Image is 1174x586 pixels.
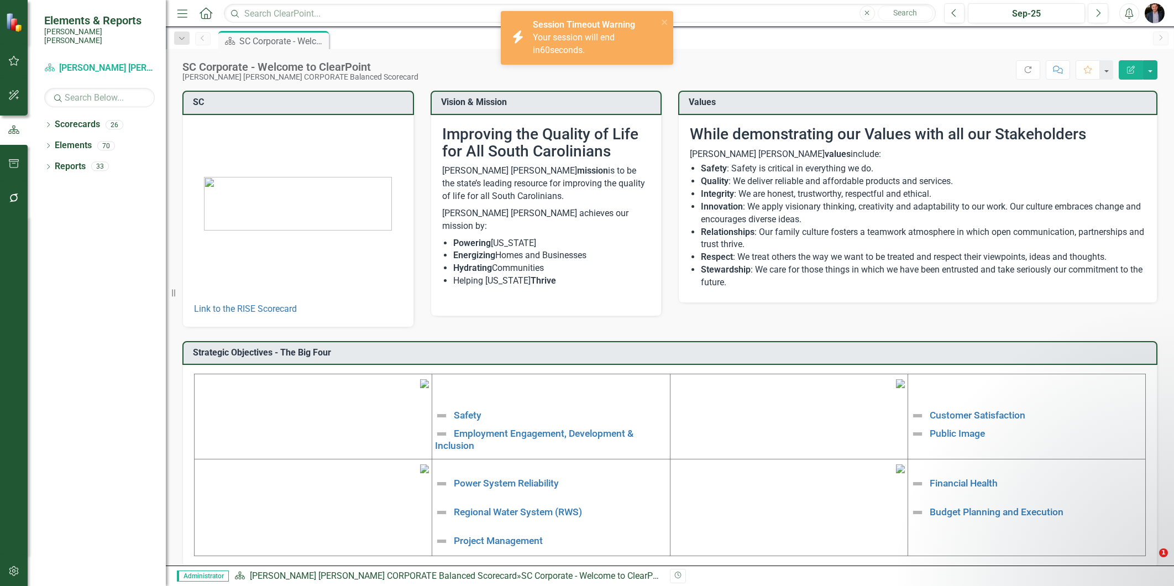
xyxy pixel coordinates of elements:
[911,427,924,441] img: Not Defined
[930,478,998,489] a: Financial Health
[442,165,651,205] p: [PERSON_NAME] [PERSON_NAME] is to be the state’s leading resource for improving the quality of li...
[453,262,651,275] li: Communities
[420,464,429,473] img: mceclip3%20v3.png
[689,97,1151,107] h3: Values
[44,27,155,45] small: [PERSON_NAME] [PERSON_NAME]
[701,175,1146,188] li: : We deliver reliable and affordable products and services.
[435,427,448,441] img: Not Defined
[453,250,495,260] strong: Energizing
[182,73,418,81] div: [PERSON_NAME] [PERSON_NAME] CORPORATE Balanced Scorecard
[577,165,608,176] strong: mission
[531,275,556,286] strong: Thrive
[224,4,936,23] input: Search ClearPoint...
[454,410,481,421] a: Safety
[6,13,25,32] img: ClearPoint Strategy
[420,379,429,388] img: mceclip1%20v4.png
[55,139,92,152] a: Elements
[44,14,155,27] span: Elements & Reports
[177,571,229,582] span: Administrator
[661,15,669,28] button: close
[453,275,651,287] li: Helping [US_STATE]
[239,34,326,48] div: SC Corporate - Welcome to ClearPoint
[435,428,633,451] a: Employment Engagement, Development & Inclusion
[55,160,86,173] a: Reports
[442,126,651,160] h2: Improving the Quality of Life for All South Carolinians
[250,571,517,581] a: [PERSON_NAME] [PERSON_NAME] CORPORATE Balanced Scorecard
[701,227,754,237] strong: Relationships
[97,141,115,150] div: 70
[454,478,559,489] a: Power System Reliability
[690,126,1146,143] h2: While demonstrating our Values with all our Stakeholders
[521,571,668,581] div: SC Corporate - Welcome to ClearPoint
[453,249,651,262] li: Homes and Businesses
[435,506,448,519] img: Not Defined
[435,409,448,422] img: Not Defined
[454,506,582,517] a: Regional Water System (RWS)
[878,6,933,21] button: Search
[930,506,1063,517] a: Budget Planning and Execution
[435,477,448,490] img: Not Defined
[1136,548,1163,575] iframe: Intercom live chat
[193,348,1151,358] h3: Strategic Objectives - The Big Four
[106,120,123,129] div: 26
[91,162,109,171] div: 33
[701,264,751,275] strong: Stewardship
[701,252,733,262] strong: Respect
[701,189,734,199] strong: Integrity
[55,118,100,131] a: Scorecards
[44,88,155,107] input: Search Below...
[896,464,905,473] img: mceclip4.png
[234,570,662,583] div: »
[911,477,924,490] img: Not Defined
[533,32,615,55] span: Your session will end in seconds.
[690,148,1146,161] p: [PERSON_NAME] [PERSON_NAME] include:
[701,264,1146,289] li: : We care for those things in which we have been entrusted and take seriously our commitment to t...
[44,62,155,75] a: [PERSON_NAME] [PERSON_NAME] CORPORATE Balanced Scorecard
[454,535,543,546] a: Project Management
[701,163,1146,175] li: : Safety is critical in everything we do.
[435,535,448,548] img: Not Defined
[701,226,1146,252] li: : Our family culture fosters a teamwork atmosphere in which open communication, partnerships and ...
[453,238,491,248] strong: Powering
[701,201,743,212] strong: Innovation
[896,379,905,388] img: mceclip2%20v3.png
[701,251,1146,264] li: : We treat others the way we want to be treated and respect their viewpoints, ideas and thoughts.
[533,19,635,30] strong: Session Timeout Warning
[1159,548,1168,557] span: 1
[453,237,651,250] li: [US_STATE]
[911,506,924,519] img: Not Defined
[930,428,985,439] a: Public Image
[194,304,297,314] a: Link to the RISE Scorecard
[182,61,418,73] div: SC Corporate - Welcome to ClearPoint
[453,263,492,273] strong: Hydrating
[893,8,917,17] span: Search
[825,149,851,159] strong: values
[968,3,1085,23] button: Sep-25
[911,409,924,422] img: Not Defined
[193,97,407,107] h3: SC
[972,7,1081,20] div: Sep-25
[701,163,727,174] strong: Safety
[1145,3,1165,23] img: Chris Amodeo
[441,97,656,107] h3: Vision & Mission
[442,205,651,235] p: [PERSON_NAME] [PERSON_NAME] achieves our mission by:
[701,176,728,186] strong: Quality
[701,188,1146,201] li: : We are honest, trustworthy, respectful and ethical.
[701,201,1146,226] li: : We apply visionary thinking, creativity and adaptability to our work. Our culture embraces chan...
[540,45,550,55] span: 60
[930,410,1025,421] a: Customer Satisfaction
